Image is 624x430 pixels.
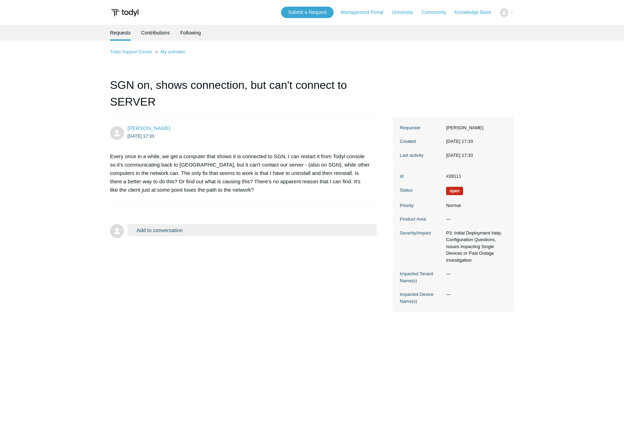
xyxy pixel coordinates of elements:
dt: Created [400,138,443,145]
a: Submit a Request [281,7,334,18]
dd: — [443,216,507,223]
dt: Requester [400,124,443,131]
a: Knowledge Base [455,9,498,16]
dt: Status [400,187,443,194]
dt: Impacted Device Name(s) [400,291,443,305]
dd: — [443,291,507,298]
time: 2025-09-14T17:33:25Z [127,133,154,139]
dd: Normal [443,202,507,209]
h1: SGN on, shows connection, but can't connect to SERVER [110,77,377,117]
a: My activities [161,49,185,54]
dt: Last activity [400,152,443,159]
time: 2025-09-14T17:33:25+00:00 [446,153,473,158]
p: Every once in a while, we get a computer that shows it is connected to SGN, I can restart it from... [110,152,370,194]
a: [PERSON_NAME] [127,125,170,131]
a: Following [180,25,201,41]
span: We are working on a response for you [446,187,463,195]
button: Add to conversation [127,224,377,236]
dt: Product Area [400,216,443,223]
dt: Id [400,173,443,180]
li: My activities [154,49,185,54]
dd: P3: Initial Deployment Help, Configuration Questions, Issues Impacting Single Devices or Past Out... [443,230,507,264]
dd: #28111 [443,173,507,180]
dt: Severity/Impact [400,230,443,237]
a: University [392,9,420,16]
dd: [PERSON_NAME] [443,124,507,131]
li: Todyl Support Center [110,49,154,54]
a: Community [422,9,453,16]
li: Requests [110,25,131,41]
dd: — [443,270,507,277]
time: 2025-09-14T17:33:25+00:00 [446,139,473,144]
a: Management Portal [341,9,390,16]
dt: Impacted Tenant Name(s) [400,270,443,284]
dt: Priority [400,202,443,209]
img: Todyl Support Center Help Center home page [110,6,140,19]
span: Jim Mu [127,125,170,131]
a: Todyl Support Center [110,49,153,54]
a: Contributions [141,25,170,41]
